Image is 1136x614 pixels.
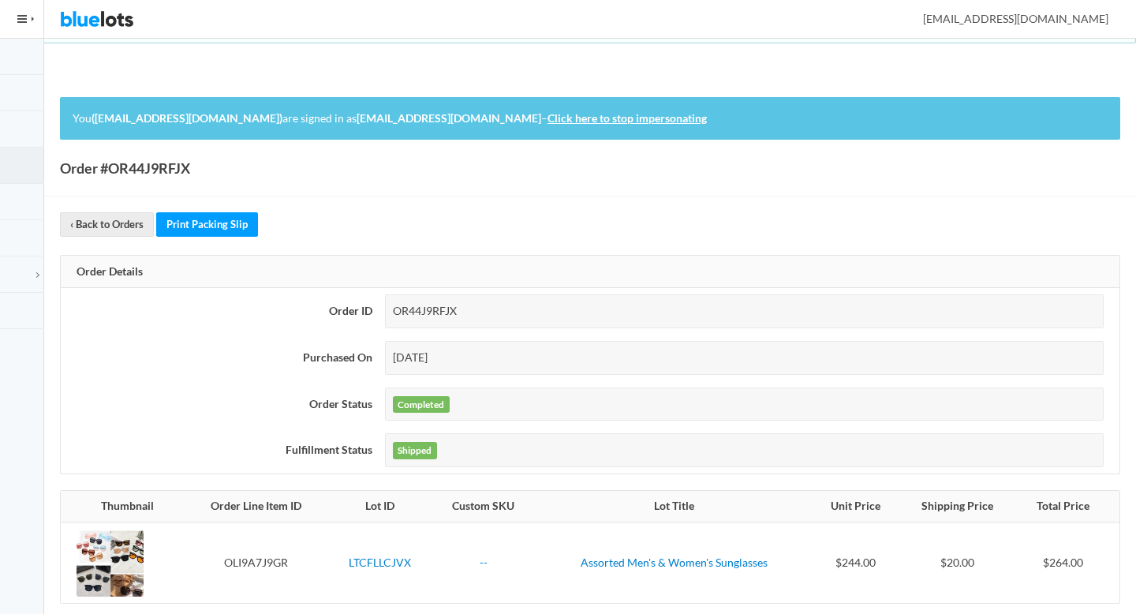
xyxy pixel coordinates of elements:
[385,341,1104,375] div: [DATE]
[899,522,1015,603] td: $20.00
[393,396,450,414] label: Completed
[92,111,282,125] strong: ([EMAIL_ADDRESS][DOMAIN_NAME])
[899,491,1015,522] th: Shipping Price
[61,288,379,335] th: Order ID
[1015,522,1119,603] td: $264.00
[357,111,541,125] strong: [EMAIL_ADDRESS][DOMAIN_NAME]
[902,13,917,28] ion-icon: person
[349,556,411,569] a: LTCFLLCJVX
[385,294,1104,328] div: OR44J9RFJX
[61,335,379,381] th: Purchased On
[547,111,707,125] a: Click here to stop impersonating
[73,110,1108,128] p: You are signed in as –
[61,491,185,522] th: Thumbnail
[536,491,813,522] th: Lot Title
[581,556,768,569] a: Assorted Men's & Women's Sunglasses
[1015,491,1119,522] th: Total Price
[812,491,899,522] th: Unit Price
[185,491,328,522] th: Order Line Item ID
[60,156,190,180] h1: Order #OR44J9RFJX
[906,12,1108,25] span: [EMAIL_ADDRESS][DOMAIN_NAME]
[432,491,536,522] th: Custom SKU
[185,522,328,603] td: OLI9A7J9GR
[61,256,1119,289] div: Order Details
[60,212,154,237] a: ‹ Back to Orders
[393,442,437,459] label: Shipped
[156,212,258,237] a: Print Packing Slip
[812,522,899,603] td: $244.00
[61,381,379,428] th: Order Status
[327,491,432,522] th: Lot ID
[480,556,488,569] a: --
[61,427,379,474] th: Fulfillment Status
